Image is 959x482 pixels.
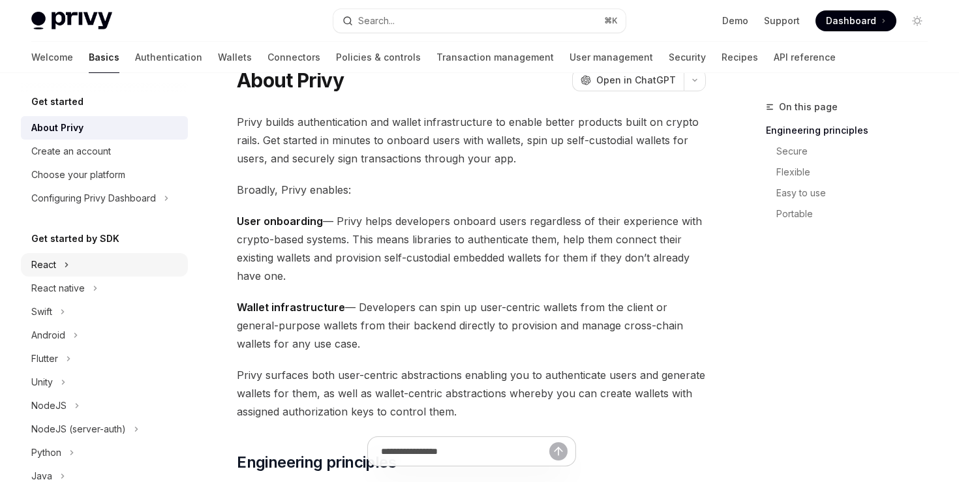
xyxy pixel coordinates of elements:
div: Unity [31,374,53,390]
span: On this page [779,99,838,115]
a: About Privy [21,116,188,140]
span: ⌘ K [604,16,618,26]
div: Swift [31,304,52,320]
div: Android [31,327,65,343]
span: Dashboard [826,14,876,27]
a: Easy to use [776,183,938,203]
a: Flexible [776,162,938,183]
a: Authentication [135,42,202,73]
div: React native [31,280,85,296]
div: About Privy [31,120,84,136]
div: NodeJS (server-auth) [31,421,126,437]
div: Python [31,445,61,460]
a: Recipes [722,42,758,73]
a: Connectors [267,42,320,73]
a: Dashboard [815,10,896,31]
span: Broadly, Privy enables: [237,181,706,199]
a: Transaction management [436,42,554,73]
div: Flutter [31,351,58,367]
button: Open in ChatGPT [572,69,684,91]
a: Portable [776,203,938,224]
div: Choose your platform [31,167,125,183]
a: Security [669,42,706,73]
a: Wallets [218,42,252,73]
h5: Get started by SDK [31,231,119,247]
a: Welcome [31,42,73,73]
span: Open in ChatGPT [596,74,676,87]
strong: Wallet infrastructure [237,301,345,314]
div: Search... [358,13,395,29]
button: Send message [549,442,568,460]
a: Secure [776,141,938,162]
h5: Get started [31,94,84,110]
span: Privy builds authentication and wallet infrastructure to enable better products built on crypto r... [237,113,706,168]
span: — Privy helps developers onboard users regardless of their experience with crypto-based systems. ... [237,212,706,285]
a: Policies & controls [336,42,421,73]
div: Create an account [31,143,111,159]
div: NodeJS [31,398,67,414]
a: Demo [722,14,748,27]
h1: About Privy [237,68,344,92]
div: Configuring Privy Dashboard [31,190,156,206]
button: Toggle dark mode [907,10,928,31]
img: light logo [31,12,112,30]
a: Support [764,14,800,27]
button: Search...⌘K [333,9,625,33]
a: User management [570,42,653,73]
a: Basics [89,42,119,73]
a: API reference [774,42,836,73]
div: React [31,257,56,273]
span: — Developers can spin up user-centric wallets from the client or general-purpose wallets from the... [237,298,706,353]
a: Create an account [21,140,188,163]
strong: User onboarding [237,215,323,228]
span: Privy surfaces both user-centric abstractions enabling you to authenticate users and generate wal... [237,366,706,421]
a: Engineering principles [766,120,938,141]
a: Choose your platform [21,163,188,187]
